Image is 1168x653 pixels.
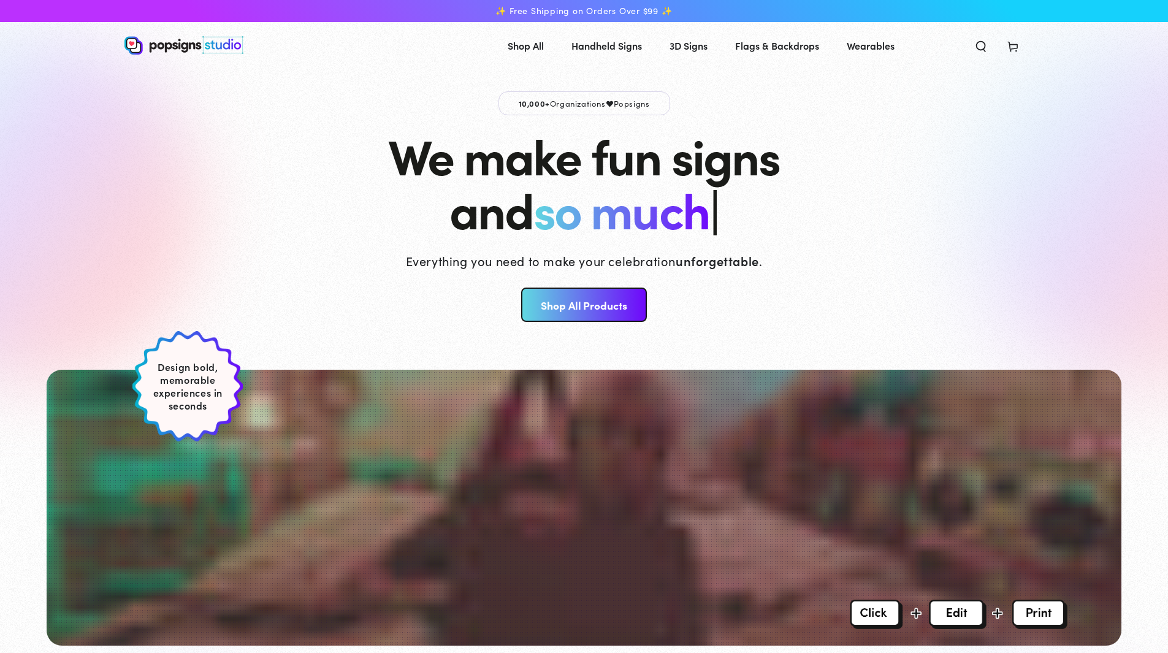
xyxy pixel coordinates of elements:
summary: Search our site [965,32,997,59]
a: Handheld Signs [562,29,651,62]
a: Shop All [498,29,553,62]
span: 3D Signs [670,37,708,55]
span: | [709,174,719,243]
a: Flags & Backdrops [726,29,828,62]
img: Overlay Image [850,600,1067,629]
span: Flags & Backdrops [735,37,819,55]
span: Wearables [847,37,895,55]
span: Shop All [508,37,544,55]
p: Organizations Popsigns [498,91,670,115]
a: Shop All Products [521,288,647,322]
a: Wearables [838,29,904,62]
img: Popsigns Studio [124,36,243,55]
strong: unforgettable [676,252,759,269]
span: so much [533,174,709,242]
p: Everything you need to make your celebration . [406,252,763,269]
a: 3D Signs [660,29,717,62]
span: 10,000+ [519,97,550,109]
h1: We make fun signs and [388,128,779,235]
span: Handheld Signs [571,37,642,55]
span: ✨ Free Shipping on Orders Over $99 ✨ [495,6,672,17]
